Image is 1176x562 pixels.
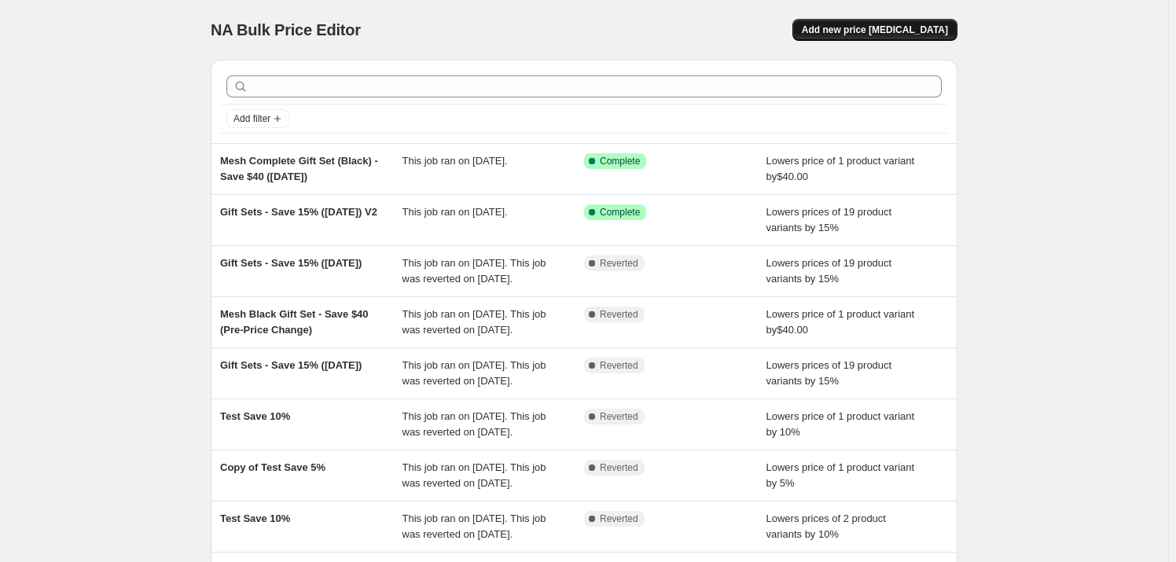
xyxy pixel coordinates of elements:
[600,512,638,525] span: Reverted
[220,461,325,473] span: Copy of Test Save 5%
[211,21,361,39] span: NA Bulk Price Editor
[600,155,640,167] span: Complete
[600,308,638,321] span: Reverted
[220,359,362,371] span: Gift Sets - Save 15% ([DATE])
[777,324,808,336] span: $40.00
[600,410,638,423] span: Reverted
[220,257,362,269] span: Gift Sets - Save 15% ([DATE])
[233,112,270,125] span: Add filter
[600,257,638,270] span: Reverted
[600,206,640,219] span: Complete
[402,410,546,438] span: This job ran on [DATE]. This job was reverted on [DATE].
[766,410,915,438] span: Lowers price of 1 product variant by 10%
[402,155,508,167] span: This job ran on [DATE].
[600,461,638,474] span: Reverted
[220,410,290,422] span: Test Save 10%
[766,461,915,489] span: Lowers price of 1 product variant by 5%
[766,155,915,182] span: Lowers price of 1 product variant by
[766,257,892,285] span: Lowers prices of 19 product variants by 15%
[792,19,957,41] button: Add new price [MEDICAL_DATA]
[402,512,546,540] span: This job ran on [DATE]. This job was reverted on [DATE].
[600,359,638,372] span: Reverted
[402,257,546,285] span: This job ran on [DATE]. This job was reverted on [DATE].
[402,359,546,387] span: This job ran on [DATE]. This job was reverted on [DATE].
[402,206,508,218] span: This job ran on [DATE].
[226,109,289,128] button: Add filter
[402,461,546,489] span: This job ran on [DATE]. This job was reverted on [DATE].
[220,155,378,182] span: Mesh Complete Gift Set (Black) - Save $40 ([DATE])
[777,171,808,182] span: $40.00
[766,206,892,233] span: Lowers prices of 19 product variants by 15%
[220,512,290,524] span: Test Save 10%
[802,24,948,36] span: Add new price [MEDICAL_DATA]
[766,308,915,336] span: Lowers price of 1 product variant by
[402,308,546,336] span: This job ran on [DATE]. This job was reverted on [DATE].
[766,359,892,387] span: Lowers prices of 19 product variants by 15%
[220,308,369,336] span: Mesh Black Gift Set - Save $40 (Pre-Price Change)
[766,512,886,540] span: Lowers prices of 2 product variants by 10%
[220,206,377,218] span: Gift Sets - Save 15% ([DATE]) V2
